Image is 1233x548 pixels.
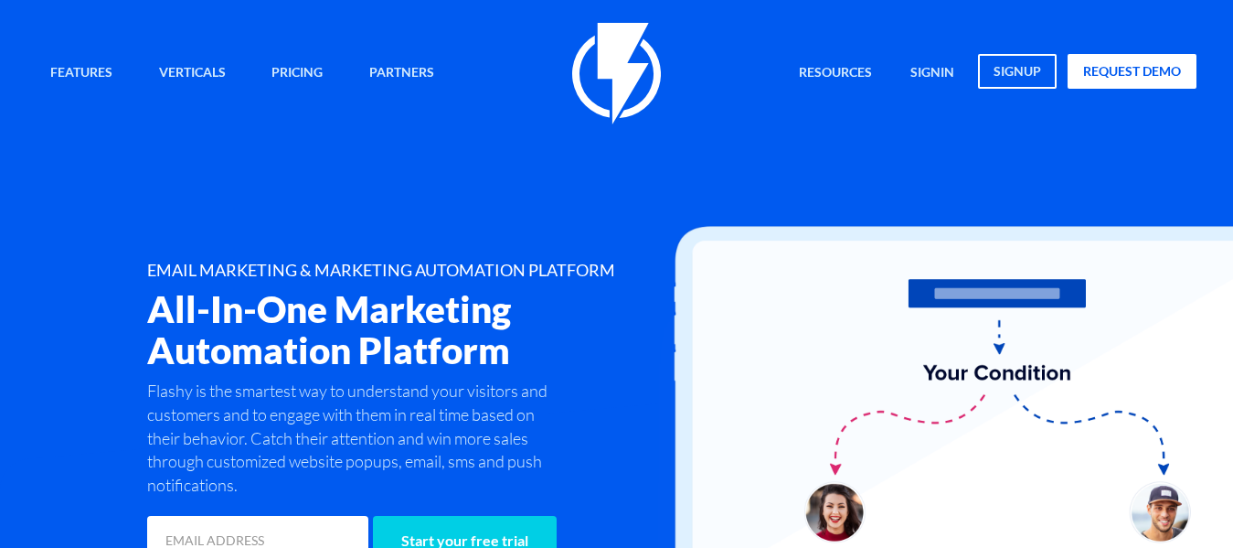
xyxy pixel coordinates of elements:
[356,54,448,93] a: Partners
[785,54,886,93] a: Resources
[145,54,239,93] a: Verticals
[1068,54,1196,89] a: request demo
[147,380,555,498] p: Flashy is the smartest way to understand your visitors and customers and to engage with them in r...
[258,54,336,93] a: Pricing
[897,54,968,93] a: signin
[37,54,126,93] a: Features
[147,289,700,371] h2: All-In-One Marketing Automation Platform
[147,262,700,280] h1: EMAIL MARKETING & MARKETING AUTOMATION PLATFORM
[978,54,1057,89] a: signup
